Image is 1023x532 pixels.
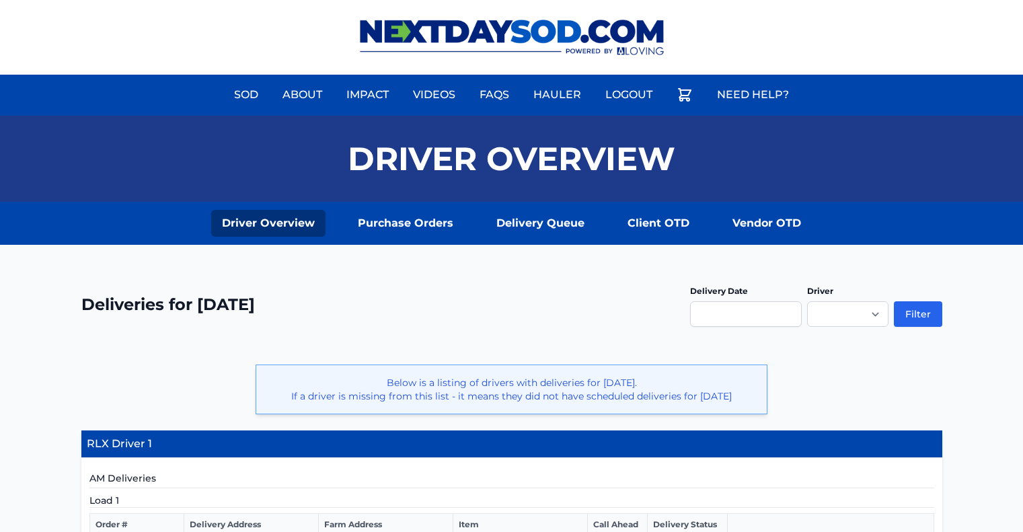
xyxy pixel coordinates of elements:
[894,301,942,327] button: Filter
[405,79,463,111] a: Videos
[338,79,397,111] a: Impact
[267,376,756,403] p: Below is a listing of drivers with deliveries for [DATE]. If a driver is missing from this list -...
[89,471,934,488] h5: AM Deliveries
[617,210,700,237] a: Client OTD
[525,79,589,111] a: Hauler
[471,79,517,111] a: FAQs
[81,430,942,458] h4: RLX Driver 1
[226,79,266,111] a: Sod
[274,79,330,111] a: About
[348,143,675,175] h1: Driver Overview
[211,210,326,237] a: Driver Overview
[807,286,833,296] label: Driver
[597,79,660,111] a: Logout
[81,294,255,315] h2: Deliveries for [DATE]
[89,494,934,508] h5: Load 1
[722,210,812,237] a: Vendor OTD
[690,286,748,296] label: Delivery Date
[486,210,595,237] a: Delivery Queue
[709,79,797,111] a: Need Help?
[347,210,464,237] a: Purchase Orders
